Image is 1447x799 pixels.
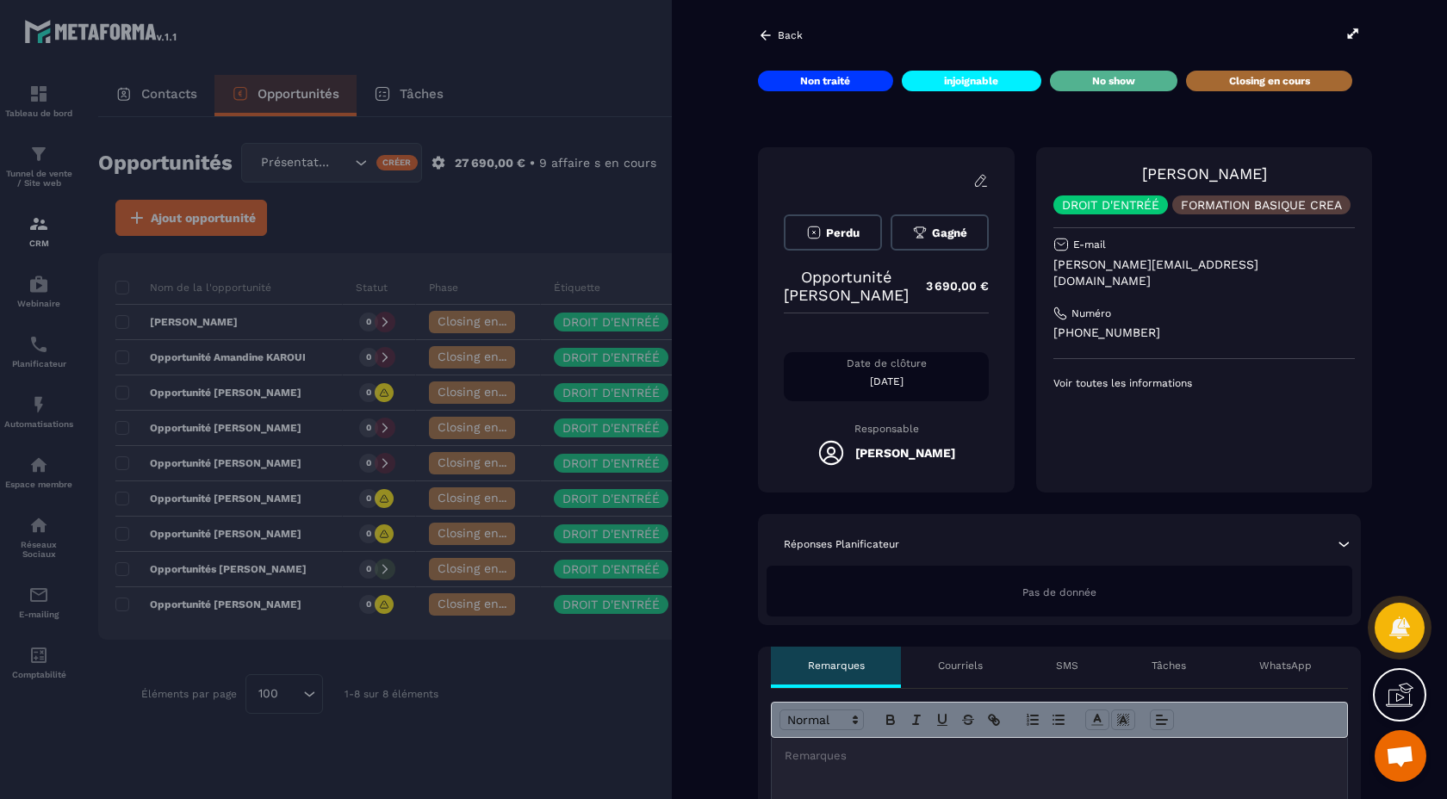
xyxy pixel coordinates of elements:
p: Date de clôture [784,356,989,370]
p: FORMATION BASIQUE CREA [1181,199,1342,211]
p: No show [1092,74,1135,88]
p: [PHONE_NUMBER] [1053,325,1355,341]
p: [PERSON_NAME][EMAIL_ADDRESS][DOMAIN_NAME] [1053,257,1355,289]
p: 3 690,00 € [909,269,989,303]
a: Ouvrir le chat [1375,730,1426,782]
p: Back [778,29,803,41]
p: Voir toutes les informations [1053,376,1355,390]
span: Perdu [826,226,860,239]
span: Pas de donnée [1022,586,1096,598]
p: [DATE] [784,375,989,388]
p: Remarques [808,659,865,672]
button: Gagné [891,214,989,251]
p: Courriels [938,659,983,672]
p: Réponses Planificateur [784,537,899,551]
p: Responsable [784,423,989,435]
p: Numéro [1071,307,1111,320]
p: Non traité [800,74,850,88]
p: SMS [1056,659,1078,672]
h5: [PERSON_NAME] [855,446,955,460]
p: Tâches [1152,659,1186,672]
span: Gagné [932,226,967,239]
p: E-mail [1073,238,1106,251]
p: injoignable [944,74,998,88]
button: Perdu [784,214,882,251]
p: Opportunité [PERSON_NAME] [784,268,909,304]
a: [PERSON_NAME] [1142,164,1267,183]
p: Closing en cours [1229,74,1310,88]
p: WhatsApp [1259,659,1312,672]
p: DROIT D'ENTRÉÉ [1062,199,1159,211]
